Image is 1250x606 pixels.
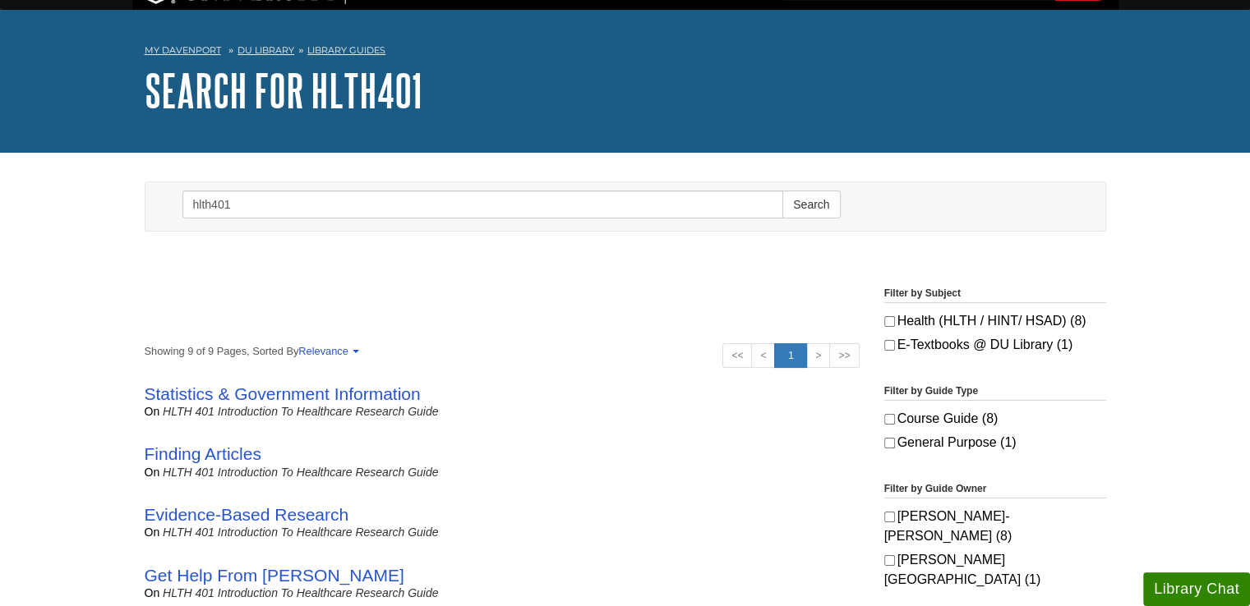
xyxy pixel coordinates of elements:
legend: Filter by Guide Owner [884,481,1106,498]
button: Search [782,191,840,218]
span: on [145,405,160,418]
a: < [751,343,775,368]
label: E-Textbooks @ DU Library (1) [884,335,1106,355]
a: > [806,343,830,368]
a: Statistics & Government Information [145,384,421,403]
a: 1 [774,343,807,368]
a: Library Guides [307,44,385,56]
a: >> [829,343,859,368]
a: HLTH 401 Introduction to Healthcare Research Guide [163,405,438,418]
span: on [145,466,160,479]
label: [PERSON_NAME][GEOGRAPHIC_DATA] (1) [884,550,1106,590]
a: << [722,343,752,368]
a: DU Library [238,44,294,56]
strong: Showing 9 of 9 Pages, Sorted By [145,343,860,359]
h1: Search for hlth401 [145,66,1106,115]
a: My Davenport [145,44,221,57]
input: Course Guide (8) [884,414,895,425]
a: HLTH 401 Introduction to Healthcare Research Guide [163,526,438,539]
label: [PERSON_NAME]-[PERSON_NAME] (8) [884,507,1106,546]
a: HLTH 401 Introduction to Healthcare Research Guide [163,586,438,599]
label: Course Guide (8) [884,409,1106,429]
label: Health (HLTH / HINT/ HSAD) (8) [884,311,1106,331]
nav: breadcrumb [145,39,1106,66]
legend: Filter by Subject [884,286,1106,303]
a: Relevance [298,345,356,357]
input: [PERSON_NAME]-[PERSON_NAME] (8) [884,512,895,522]
button: Library Chat [1143,572,1250,606]
ul: Search Pagination [722,343,859,368]
input: [PERSON_NAME][GEOGRAPHIC_DATA] (1) [884,555,895,566]
input: Health (HLTH / HINT/ HSAD) (8) [884,316,895,327]
span: on [145,586,160,599]
a: HLTH 401 Introduction to Healthcare Research Guide [163,466,438,479]
span: on [145,526,160,539]
input: General Purpose (1) [884,438,895,448]
a: Evidence-Based Research [145,505,349,524]
input: Enter Search Words [182,191,784,218]
input: E-Textbooks @ DU Library (1) [884,340,895,351]
a: Get Help From [PERSON_NAME] [145,566,404,585]
a: Finding Articles [145,444,261,463]
legend: Filter by Guide Type [884,383,1106,401]
label: General Purpose (1) [884,433,1106,452]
